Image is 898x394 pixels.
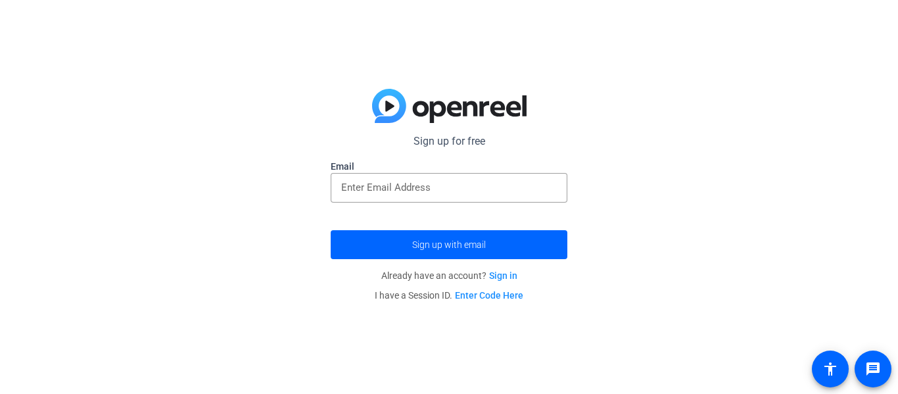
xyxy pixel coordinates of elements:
input: Enter Email Address [341,180,557,195]
span: I have a Session ID. [375,290,523,301]
img: blue-gradient.svg [372,89,527,123]
a: Enter Code Here [455,290,523,301]
mat-icon: message [865,361,881,377]
label: Email [331,160,567,173]
p: Sign up for free [331,134,567,149]
mat-icon: accessibility [822,361,838,377]
span: Already have an account? [381,270,517,281]
a: Sign in [489,270,517,281]
button: Sign up with email [331,230,567,259]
